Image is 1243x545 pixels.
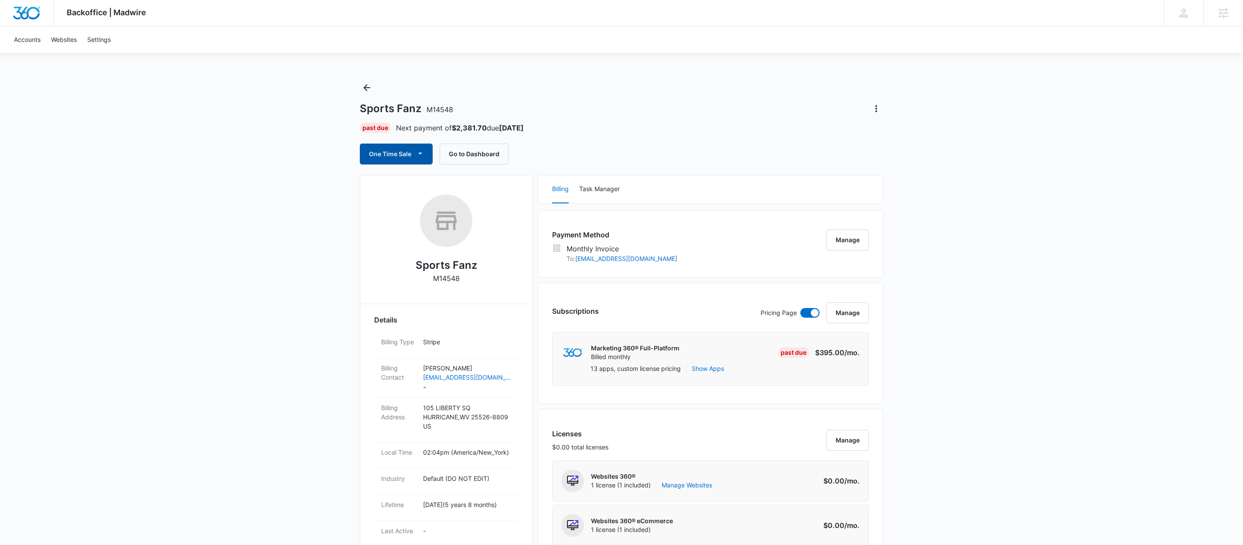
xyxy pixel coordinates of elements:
[374,332,518,358] div: Billing TypeStripe
[374,495,518,521] div: Lifetime[DATE](5 years 8 months)
[591,481,712,490] span: 1 license (1 included)
[819,520,860,531] p: $0.00
[567,243,677,254] p: Monthly Invoice
[815,347,860,358] p: $395.00
[423,337,511,346] p: Stripe
[433,273,460,284] p: M14548
[819,476,860,486] p: $0.00
[552,442,608,452] p: $0.00 total licenses
[423,526,511,535] p: -
[423,373,511,382] a: [EMAIL_ADDRESS][DOMAIN_NAME]
[591,517,673,525] p: Websites 360® eCommerce
[423,500,511,509] p: [DATE] ( 5 years 8 months )
[427,105,453,114] span: M14548
[360,144,433,165] button: One Time Sale
[591,525,673,534] span: 1 license (1 included)
[423,363,511,392] dd: -
[381,448,416,457] dt: Local Time
[499,123,524,132] strong: [DATE]
[552,230,677,240] h3: Payment Method
[844,476,860,485] span: /mo.
[563,348,582,357] img: marketing360Logo
[591,344,680,353] p: Marketing 360® Full-Platform
[591,364,681,373] p: 13 apps, custom license pricing
[381,363,416,382] dt: Billing Contact
[374,358,518,398] div: Billing Contact[PERSON_NAME][EMAIL_ADDRESS][DOMAIN_NAME]-
[826,430,869,451] button: Manage
[552,428,608,439] h3: Licenses
[761,308,797,318] p: Pricing Page
[591,472,712,481] p: Websites 360®
[452,123,487,132] strong: $2,381.70
[591,353,680,361] p: Billed monthly
[67,8,146,17] span: Backoffice | Madwire
[381,474,416,483] dt: Industry
[381,526,416,535] dt: Last Active
[360,102,453,115] h1: Sports Fanz
[552,175,569,203] button: Billing
[778,347,809,358] div: Past Due
[46,26,82,53] a: Websites
[844,521,860,530] span: /mo.
[360,123,391,133] div: Past Due
[9,26,46,53] a: Accounts
[82,26,116,53] a: Settings
[423,363,511,373] p: [PERSON_NAME]
[423,474,511,483] p: Default (DO NOT EDIT)
[381,337,416,346] dt: Billing Type
[844,348,860,357] span: /mo.
[692,364,724,373] button: Show Apps
[381,403,416,422] dt: Billing Address
[552,306,599,316] h3: Subscriptions
[575,255,677,262] a: [EMAIL_ADDRESS][DOMAIN_NAME]
[567,254,677,263] p: To:
[662,481,712,490] a: Manage Websites
[374,315,397,325] span: Details
[396,123,524,133] p: Next payment of due
[423,403,511,431] p: 105 LIBERTY SQ HURRICANE , WV 25526-8809 US
[826,230,869,250] button: Manage
[374,469,518,495] div: IndustryDefault (DO NOT EDIT)
[416,257,477,273] h2: Sports Fanz
[440,144,509,165] button: Go to Dashboard
[381,500,416,509] dt: Lifetime
[869,102,883,116] button: Actions
[360,81,374,95] button: Back
[826,302,869,323] button: Manage
[374,398,518,442] div: Billing Address105 LIBERTY SQHURRICANE,WV 25526-8809US
[374,442,518,469] div: Local Time02:04pm (America/New_York)
[579,175,620,203] button: Task Manager
[423,448,511,457] p: 02:04pm ( America/New_York )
